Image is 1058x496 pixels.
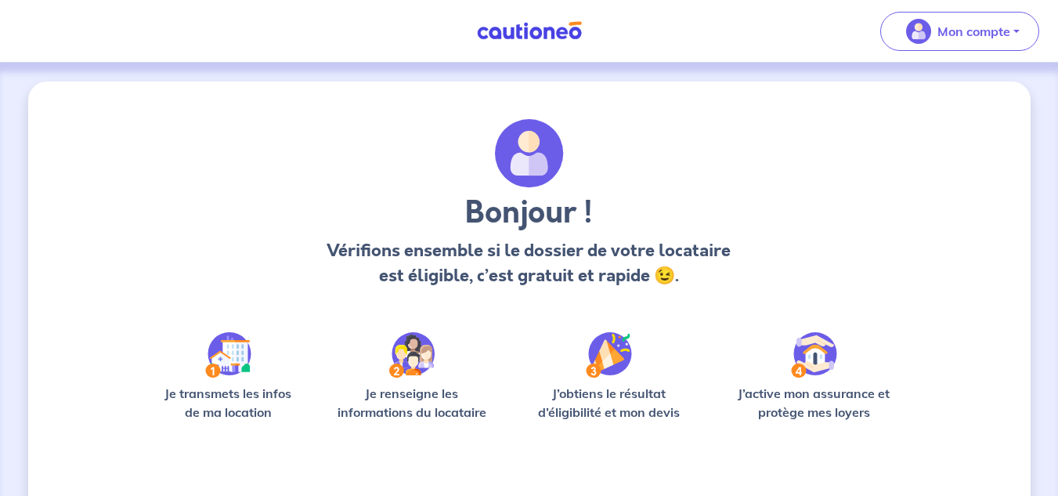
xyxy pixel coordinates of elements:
[521,384,698,422] p: J’obtiens le résultat d’éligibilité et mon devis
[586,332,632,378] img: /static/f3e743aab9439237c3e2196e4328bba9/Step-3.svg
[937,22,1010,41] p: Mon compte
[153,384,303,422] p: Je transmets les infos de ma location
[328,384,497,422] p: Je renseigne les informations du locataire
[723,384,905,422] p: J’active mon assurance et protège mes loyers
[906,19,931,44] img: illu_account_valid_menu.svg
[389,332,435,378] img: /static/c0a346edaed446bb123850d2d04ad552/Step-2.svg
[205,332,251,378] img: /static/90a569abe86eec82015bcaae536bd8e6/Step-1.svg
[471,21,588,41] img: Cautioneo
[323,238,735,288] p: Vérifions ensemble si le dossier de votre locataire est éligible, c’est gratuit et rapide 😉.
[880,12,1039,51] button: illu_account_valid_menu.svgMon compte
[791,332,837,378] img: /static/bfff1cf634d835d9112899e6a3df1a5d/Step-4.svg
[323,194,735,232] h3: Bonjour !
[495,119,564,188] img: archivate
